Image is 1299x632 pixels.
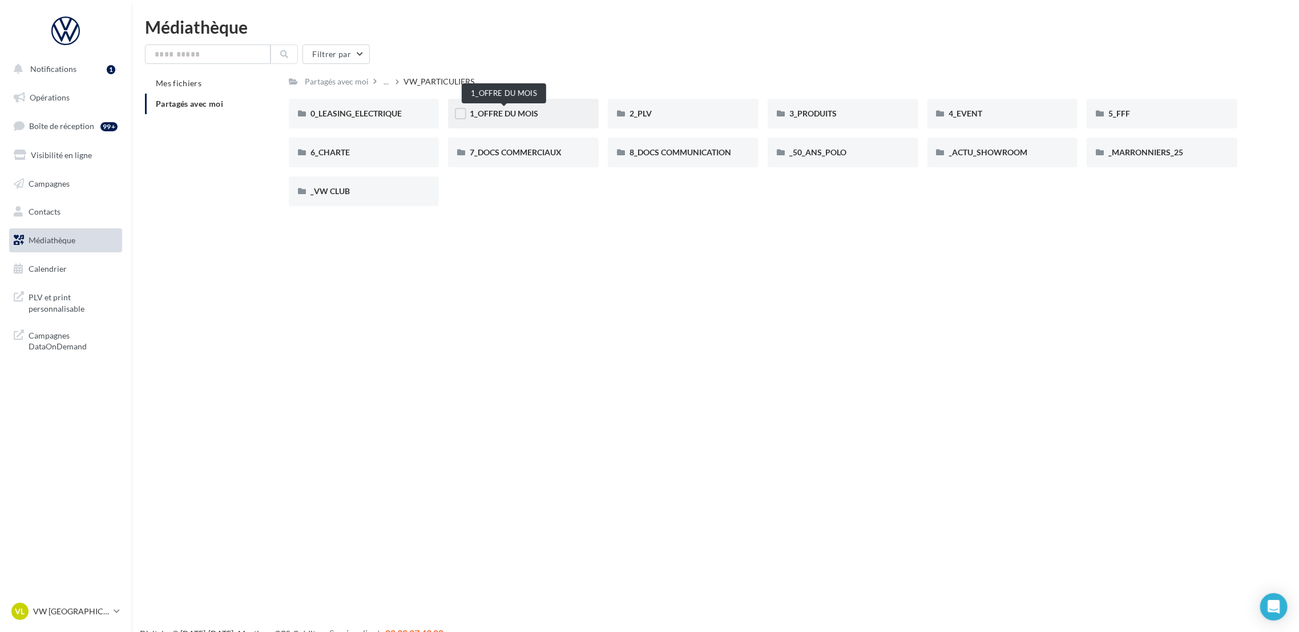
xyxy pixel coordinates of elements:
[630,147,731,157] span: 8_DOCS COMMUNICATION
[302,45,370,64] button: Filtrer par
[7,323,124,357] a: Campagnes DataOnDemand
[156,99,223,108] span: Partagés avec moi
[7,172,124,196] a: Campagnes
[404,76,474,87] div: VW_PARTICULIERS
[7,86,124,110] a: Opérations
[789,108,837,118] span: 3_PRODUITS
[310,186,350,196] span: _VW CLUB
[29,289,118,314] span: PLV et print personnalisable
[789,147,846,157] span: _50_ANS_POLO
[30,92,70,102] span: Opérations
[462,83,546,103] div: 1_OFFRE DU MOIS
[7,143,124,167] a: Visibilité en ligne
[29,235,75,245] span: Médiathèque
[7,200,124,224] a: Contacts
[7,285,124,319] a: PLV et print personnalisable
[470,108,538,118] span: 1_OFFRE DU MOIS
[949,147,1028,157] span: _ACTU_SHOWROOM
[7,228,124,252] a: Médiathèque
[15,606,25,617] span: VL
[29,328,118,352] span: Campagnes DataOnDemand
[29,178,70,188] span: Campagnes
[381,74,391,90] div: ...
[29,207,60,216] span: Contacts
[310,147,350,157] span: 6_CHARTE
[7,257,124,281] a: Calendrier
[33,606,109,617] p: VW [GEOGRAPHIC_DATA]
[470,147,562,157] span: 7_DOCS COMMERCIAUX
[1260,593,1288,621] div: Open Intercom Messenger
[30,64,76,74] span: Notifications
[29,121,94,131] span: Boîte de réception
[630,108,652,118] span: 2_PLV
[7,114,124,138] a: Boîte de réception99+
[305,76,369,87] div: Partagés avec moi
[1108,147,1183,157] span: _MARRONNIERS_25
[7,57,120,81] button: Notifications 1
[107,65,115,74] div: 1
[29,264,67,273] span: Calendrier
[9,601,122,622] a: VL VW [GEOGRAPHIC_DATA]
[156,78,201,88] span: Mes fichiers
[1108,108,1130,118] span: 5_FFF
[31,150,92,160] span: Visibilité en ligne
[949,108,983,118] span: 4_EVENT
[310,108,402,118] span: 0_LEASING_ELECTRIQUE
[100,122,118,131] div: 99+
[145,18,1285,35] div: Médiathèque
